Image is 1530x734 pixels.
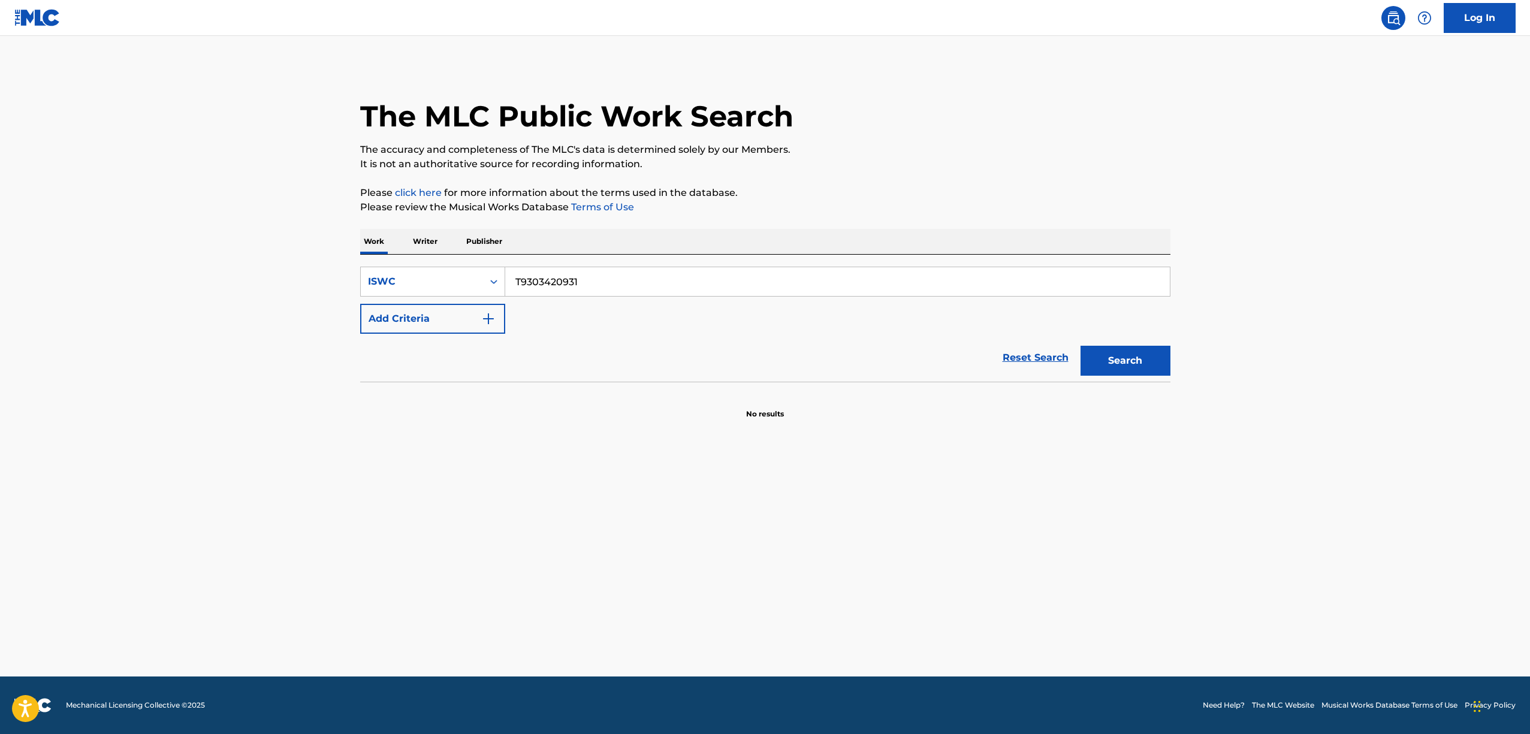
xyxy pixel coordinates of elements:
a: Musical Works Database Terms of Use [1321,700,1457,711]
a: Reset Search [997,345,1075,371]
img: MLC Logo [14,9,61,26]
p: No results [746,394,784,419]
a: click here [395,187,442,198]
img: logo [14,698,52,712]
button: Search [1081,346,1170,376]
a: The MLC Website [1252,700,1314,711]
iframe: Chat Widget [1470,676,1530,734]
div: Help [1413,6,1437,30]
h1: The MLC Public Work Search [360,98,793,134]
a: Terms of Use [569,201,634,213]
span: Mechanical Licensing Collective © 2025 [66,700,205,711]
p: It is not an authoritative source for recording information. [360,157,1170,171]
img: 9d2ae6d4665cec9f34b9.svg [481,312,496,326]
p: Please for more information about the terms used in the database. [360,186,1170,200]
div: Drag [1474,688,1481,724]
div: ISWC [368,274,476,289]
img: search [1386,11,1401,25]
form: Search Form [360,267,1170,382]
a: Log In [1444,3,1516,33]
p: Writer [409,229,441,254]
p: Work [360,229,388,254]
p: Please review the Musical Works Database [360,200,1170,215]
a: Need Help? [1203,700,1245,711]
button: Add Criteria [360,304,505,334]
p: Publisher [463,229,506,254]
img: help [1417,11,1432,25]
a: Privacy Policy [1465,700,1516,711]
a: Public Search [1381,6,1405,30]
p: The accuracy and completeness of The MLC's data is determined solely by our Members. [360,143,1170,157]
